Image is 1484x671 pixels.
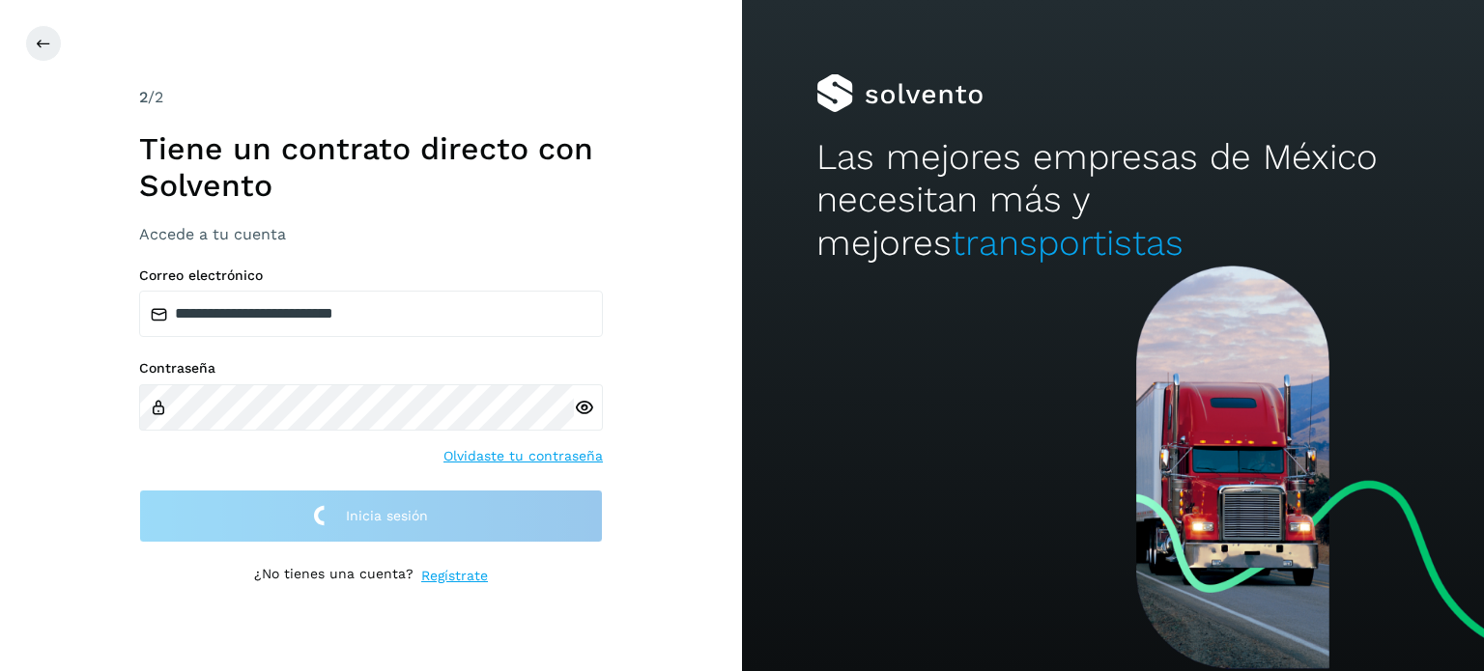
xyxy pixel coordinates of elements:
h1: Tiene un contrato directo con Solvento [139,130,603,205]
span: Inicia sesión [346,509,428,522]
p: ¿No tienes una cuenta? [254,566,414,586]
span: transportistas [952,222,1184,264]
a: Olvidaste tu contraseña [443,446,603,466]
button: Inicia sesión [139,489,603,543]
label: Correo electrónico [139,267,603,284]
h2: Las mejores empresas de México necesitan más y mejores [816,136,1410,265]
a: Regístrate [421,566,488,586]
div: /2 [139,86,603,109]
span: 2 [139,88,148,106]
h3: Accede a tu cuenta [139,225,603,243]
label: Contraseña [139,360,603,377]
